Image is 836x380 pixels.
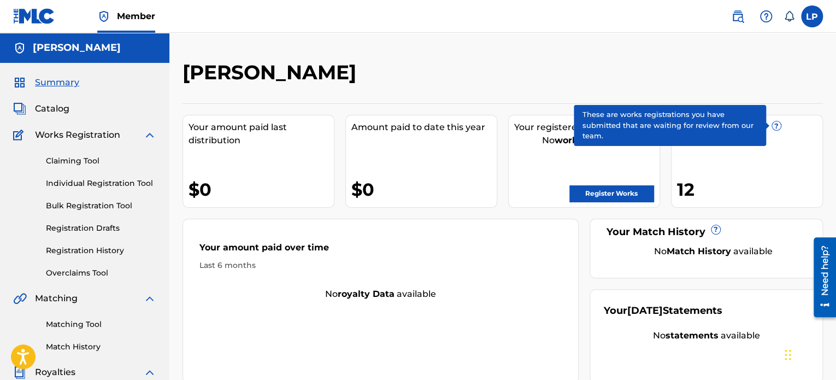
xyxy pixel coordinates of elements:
a: CatalogCatalog [13,102,69,115]
a: Matching Tool [46,319,156,330]
span: Royalties [35,366,75,379]
img: expand [143,366,156,379]
div: No available [604,329,809,342]
img: Top Rightsholder [97,10,110,23]
div: Your amount paid last distribution [189,121,334,147]
img: Accounts [13,42,26,55]
span: [DATE] [627,305,663,317]
span: ? [711,225,720,234]
div: No submitted [514,134,660,147]
a: Bulk Registration Tool [46,200,156,212]
a: Register Works [569,185,654,202]
a: Public Search [727,5,749,27]
a: SummarySummary [13,76,79,89]
span: Summary [35,76,79,89]
div: Your Match History [604,225,809,239]
strong: works [555,135,582,145]
div: $0 [189,177,334,202]
h5: Logan Piekielko [33,42,121,54]
img: Matching [13,292,27,305]
img: help [760,10,773,23]
strong: statements [666,330,719,341]
iframe: Resource Center [805,233,836,321]
div: $0 [351,177,497,202]
span: Member [117,10,155,22]
div: Your Statements [604,303,722,318]
span: Catalog [35,102,69,115]
img: expand [143,128,156,142]
div: Amount paid to date this year [351,121,497,134]
span: ? [772,121,781,130]
div: Your registered works [514,121,660,134]
a: Match History [46,341,156,353]
div: Your pending works [677,121,822,134]
div: Drag [785,338,791,371]
img: Catalog [13,102,26,115]
div: User Menu [801,5,823,27]
div: Your amount paid over time [199,241,562,260]
strong: royalty data [338,289,395,299]
a: Claiming Tool [46,155,156,167]
img: Royalties [13,366,26,379]
img: search [731,10,744,23]
img: Works Registration [13,128,27,142]
span: Works Registration [35,128,120,142]
div: Last 6 months [199,260,562,271]
a: Registration Drafts [46,223,156,234]
strong: Match History [667,246,731,256]
img: expand [143,292,156,305]
div: No available [183,288,578,301]
h2: [PERSON_NAME] [182,60,362,85]
img: MLC Logo [13,8,55,24]
img: Summary [13,76,26,89]
div: 12 [677,177,822,202]
div: Help [755,5,777,27]
div: Notifications [784,11,794,22]
a: Registration History [46,245,156,256]
div: No available [617,245,809,258]
a: Overclaims Tool [46,267,156,279]
span: Matching [35,292,78,305]
a: Individual Registration Tool [46,178,156,189]
iframe: Chat Widget [781,328,836,380]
